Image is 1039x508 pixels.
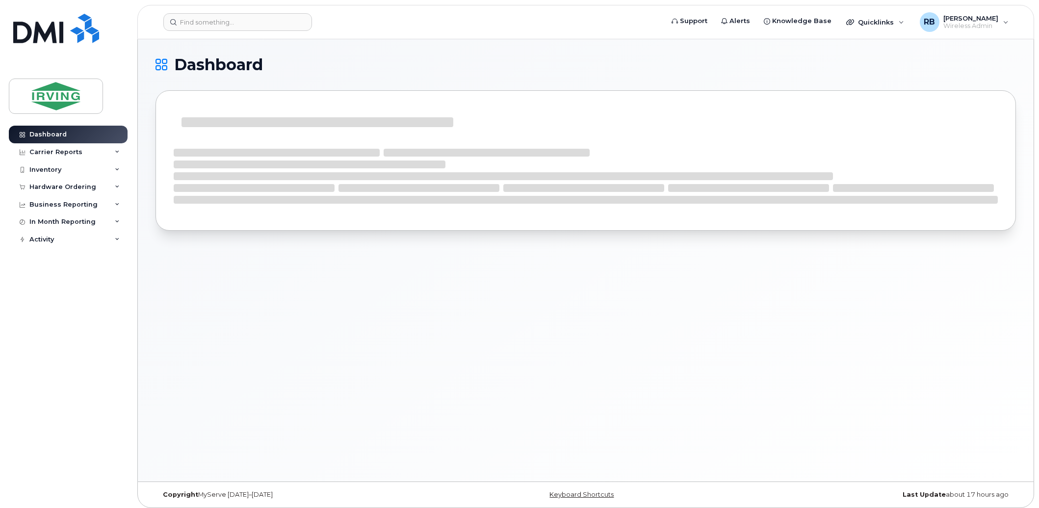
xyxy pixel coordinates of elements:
[163,491,198,498] strong: Copyright
[903,491,946,498] strong: Last Update
[549,491,614,498] a: Keyboard Shortcuts
[729,491,1016,499] div: about 17 hours ago
[156,491,442,499] div: MyServe [DATE]–[DATE]
[174,57,263,72] span: Dashboard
